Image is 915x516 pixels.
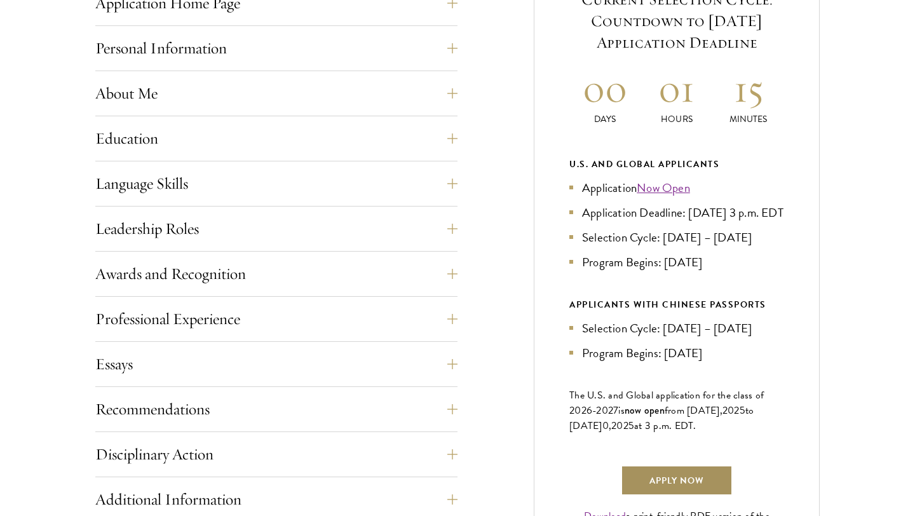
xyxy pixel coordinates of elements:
button: Disciplinary Action [95,439,457,470]
button: Education [95,123,457,154]
h2: 00 [569,65,641,112]
span: , [609,418,611,433]
span: 7 [613,403,618,418]
button: Personal Information [95,33,457,64]
span: The U.S. and Global application for the class of 202 [569,388,764,418]
p: Days [569,112,641,126]
button: Recommendations [95,394,457,424]
button: Language Skills [95,168,457,199]
li: Program Begins: [DATE] [569,344,784,362]
span: 5 [628,418,634,433]
span: now open [625,403,665,418]
a: Apply Now [621,465,733,496]
button: Professional Experience [95,304,457,334]
p: Hours [641,112,713,126]
span: 5 [740,403,745,418]
li: Application Deadline: [DATE] 3 p.m. EDT [569,203,784,222]
button: About Me [95,78,457,109]
span: at 3 p.m. EDT. [634,418,696,433]
button: Additional Information [95,484,457,515]
span: 202 [611,418,628,433]
span: -202 [592,403,613,418]
div: APPLICANTS WITH CHINESE PASSPORTS [569,297,784,313]
p: Minutes [712,112,784,126]
span: 202 [722,403,740,418]
button: Leadership Roles [95,214,457,244]
div: U.S. and Global Applicants [569,156,784,172]
span: is [618,403,625,418]
span: 6 [586,403,592,418]
li: Program Begins: [DATE] [569,253,784,271]
h2: 01 [641,65,713,112]
a: Now Open [637,179,690,197]
button: Essays [95,349,457,379]
li: Selection Cycle: [DATE] – [DATE] [569,319,784,337]
span: 0 [602,418,609,433]
button: Awards and Recognition [95,259,457,289]
li: Selection Cycle: [DATE] – [DATE] [569,228,784,247]
h2: 15 [712,65,784,112]
span: to [DATE] [569,403,754,433]
li: Application [569,179,784,197]
span: from [DATE], [665,403,722,418]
